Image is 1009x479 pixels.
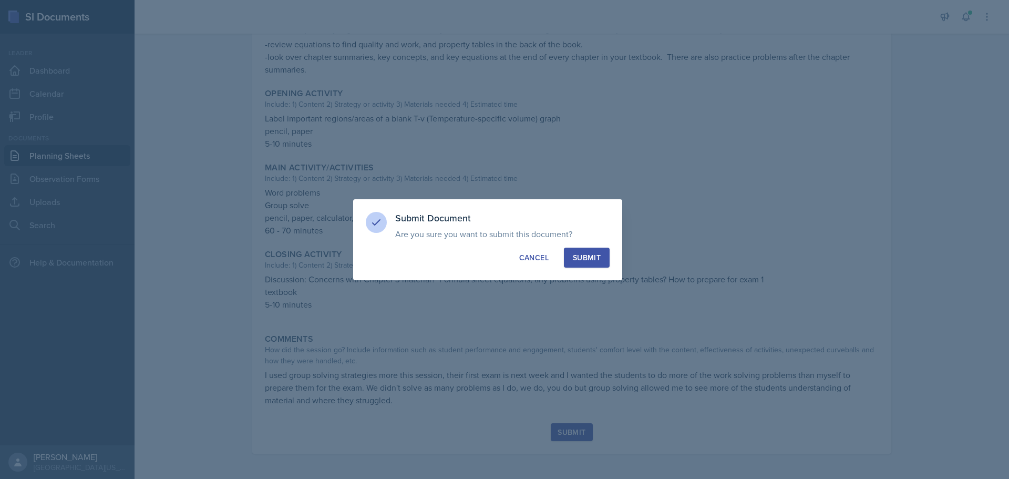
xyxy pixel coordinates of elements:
h3: Submit Document [395,212,610,225]
p: Are you sure you want to submit this document? [395,229,610,239]
button: Cancel [510,248,558,268]
div: Cancel [519,252,549,263]
div: Submit [573,252,601,263]
button: Submit [564,248,610,268]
